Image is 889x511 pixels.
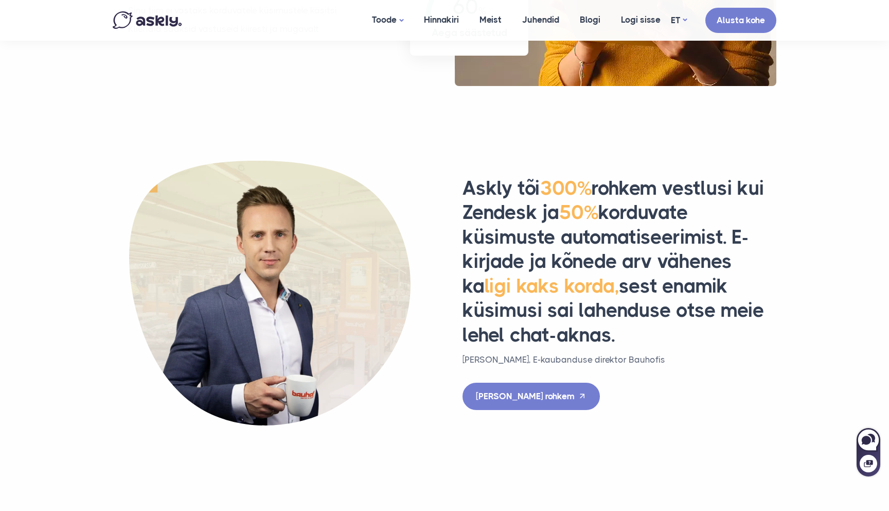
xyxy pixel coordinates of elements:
iframe: Askly chat [856,426,881,478]
img: Askly [113,11,182,29]
a: ET [671,13,687,28]
span: 50% [559,201,598,224]
img: Priit [126,161,414,425]
a: Alusta kohe [705,8,776,33]
p: [PERSON_NAME], E-kaubanduse direktor Bauhofis [463,352,776,367]
span: ligi kaks korda, [485,275,619,297]
span: 300% [540,177,592,199]
a: [PERSON_NAME] rohkem [463,383,600,410]
h2: Askly tõi rohkem vestlusi kui Zendesk ja korduvate küsimuste automatiseerimist. E-kirjade ja kõne... [463,176,776,348]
